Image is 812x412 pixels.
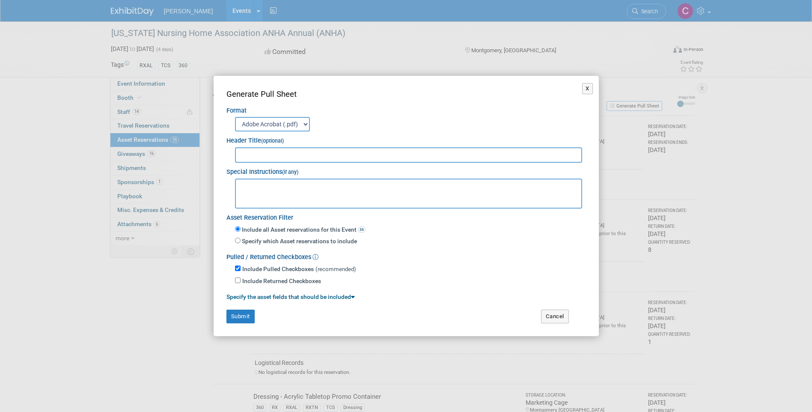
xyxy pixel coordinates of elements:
[226,131,586,146] div: Header Title
[315,266,356,272] span: (recommended)
[242,265,314,274] label: Include Pulled Checkboxes
[242,277,321,286] label: Include Returned Checkboxes
[282,169,298,175] small: (if any)
[226,163,586,177] div: Special Instructions
[226,310,255,323] button: Submit
[358,227,366,233] span: 35
[241,226,366,234] label: Include all Asset reservations for this Event
[241,237,357,246] label: Specify which Asset reservations to include
[226,209,586,223] div: Asset Reservation Filter
[226,248,586,262] div: Pulled / Returned Checkboxes
[226,293,355,300] a: Specify the asset fields that should be included
[582,83,593,94] button: X
[261,138,284,144] small: (optional)
[226,89,586,100] div: Generate Pull Sheet
[226,100,586,116] div: Format
[541,310,569,323] button: Cancel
